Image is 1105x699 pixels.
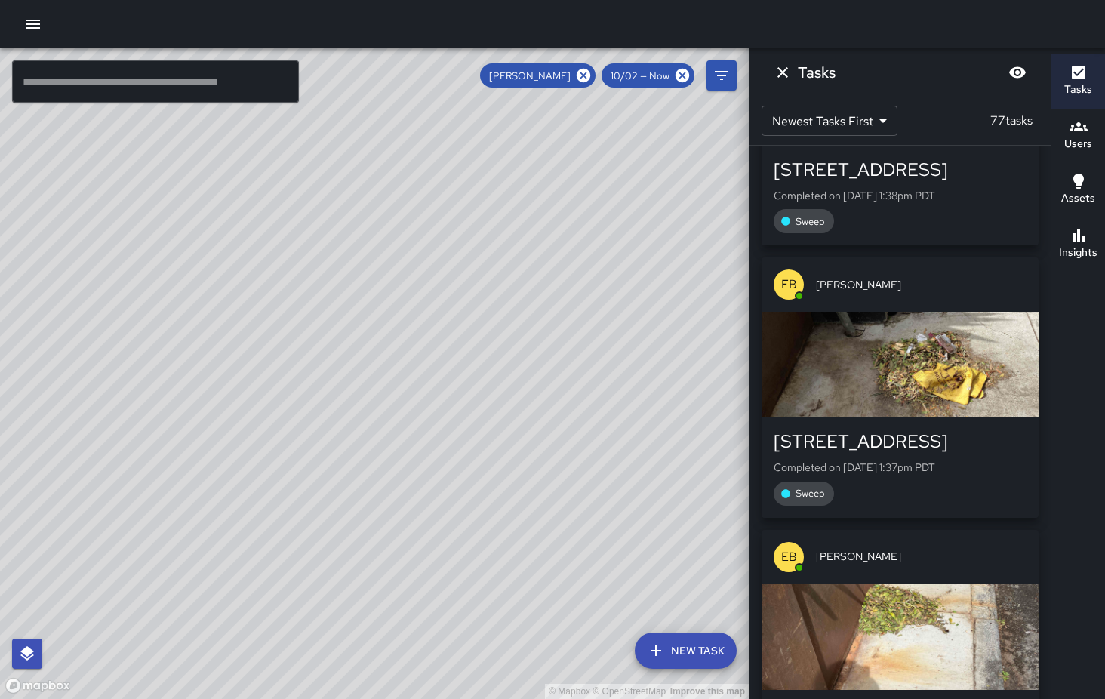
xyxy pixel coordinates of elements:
[774,430,1027,454] div: [STREET_ADDRESS]
[774,158,1027,182] div: [STREET_ADDRESS]
[480,69,580,82] span: [PERSON_NAME]
[798,60,836,85] h6: Tasks
[480,63,596,88] div: [PERSON_NAME]
[635,633,737,669] button: New Task
[774,460,1027,475] p: Completed on [DATE] 1:37pm PDT
[706,60,737,91] button: Filters
[1002,57,1033,88] button: Blur
[786,487,834,500] span: Sweep
[1064,82,1092,98] h6: Tasks
[1051,109,1105,163] button: Users
[1059,245,1097,261] h6: Insights
[1064,136,1092,152] h6: Users
[816,549,1027,564] span: [PERSON_NAME]
[816,277,1027,292] span: [PERSON_NAME]
[1061,190,1095,207] h6: Assets
[774,188,1027,203] p: Completed on [DATE] 1:38pm PDT
[602,63,694,88] div: 10/02 — Now
[1051,54,1105,109] button: Tasks
[984,112,1039,130] p: 77 tasks
[1051,217,1105,272] button: Insights
[1051,163,1105,217] button: Assets
[786,215,834,228] span: Sweep
[762,106,897,136] div: Newest Tasks First
[762,257,1039,517] button: EB[PERSON_NAME][STREET_ADDRESS]Completed on [DATE] 1:37pm PDTSweep
[781,276,797,294] p: EB
[602,69,679,82] span: 10/02 — Now
[781,548,797,566] p: EB
[768,57,798,88] button: Dismiss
